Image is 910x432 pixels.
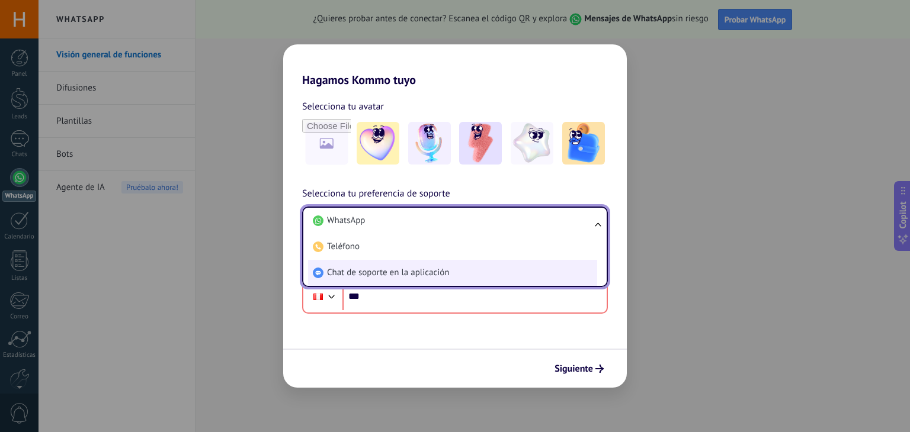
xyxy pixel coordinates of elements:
[327,215,365,227] span: WhatsApp
[549,359,609,379] button: Siguiente
[511,122,553,165] img: -4.jpeg
[459,122,502,165] img: -3.jpeg
[357,122,399,165] img: -1.jpeg
[562,122,605,165] img: -5.jpeg
[307,284,329,309] div: Peru: + 51
[302,99,384,114] span: Selecciona tu avatar
[327,241,360,253] span: Teléfono
[408,122,451,165] img: -2.jpeg
[555,365,593,373] span: Siguiente
[327,267,449,279] span: Chat de soporte en la aplicación
[302,186,450,202] span: Selecciona tu preferencia de soporte
[283,44,627,87] h2: Hagamos Kommo tuyo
